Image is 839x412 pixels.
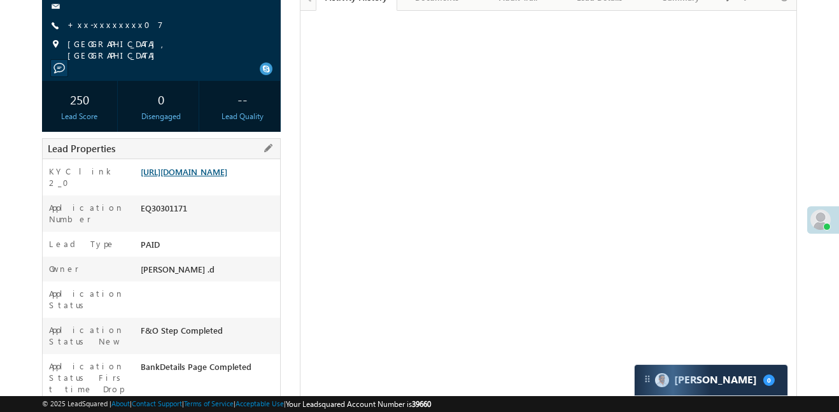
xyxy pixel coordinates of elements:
[48,142,115,155] span: Lead Properties
[763,374,775,386] span: 0
[642,374,652,384] img: carter-drag
[67,38,260,61] span: [GEOGRAPHIC_DATA], [GEOGRAPHIC_DATA]
[45,111,114,122] div: Lead Score
[49,263,79,274] label: Owner
[42,398,431,410] span: © 2025 LeadSquared | | | | |
[49,360,129,406] label: Application Status First time Drop Off
[45,87,114,111] div: 250
[127,87,195,111] div: 0
[137,238,280,256] div: PAID
[137,202,280,220] div: EQ30301171
[141,166,227,177] a: [URL][DOMAIN_NAME]
[67,19,163,30] a: +xx-xxxxxxxx07
[141,264,215,274] span: [PERSON_NAME] .d
[49,288,129,311] label: Application Status
[208,111,277,122] div: Lead Quality
[634,364,788,396] div: carter-dragCarter[PERSON_NAME]0
[236,399,284,408] a: Acceptable Use
[111,399,130,408] a: About
[286,399,431,409] span: Your Leadsquared Account Number is
[127,111,195,122] div: Disengaged
[132,399,182,408] a: Contact Support
[184,399,234,408] a: Terms of Service
[49,166,129,188] label: KYC link 2_0
[137,324,280,342] div: F&O Step Completed
[49,202,129,225] label: Application Number
[137,360,280,378] div: BankDetails Page Completed
[49,324,129,347] label: Application Status New
[674,374,757,386] span: Carter
[412,399,431,409] span: 39660
[49,238,115,250] label: Lead Type
[208,87,277,111] div: --
[655,373,669,387] img: Carter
